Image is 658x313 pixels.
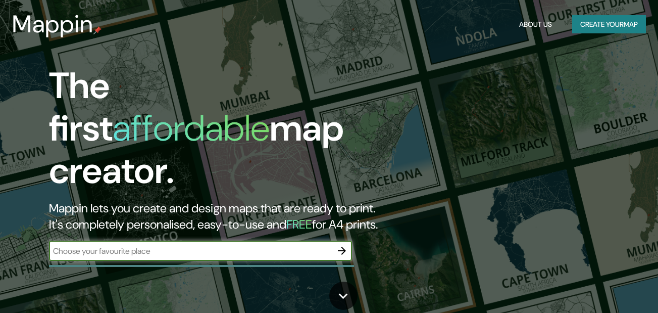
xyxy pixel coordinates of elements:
button: Create yourmap [572,15,646,34]
h5: FREE [286,216,312,232]
h3: Mappin [12,10,93,38]
input: Choose your favourite place [49,245,332,257]
h1: affordable [113,105,270,152]
h1: The first map creator. [49,65,378,200]
img: mappin-pin [93,26,102,34]
button: About Us [515,15,556,34]
h2: Mappin lets you create and design maps that are ready to print. It's completely personalised, eas... [49,200,378,233]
